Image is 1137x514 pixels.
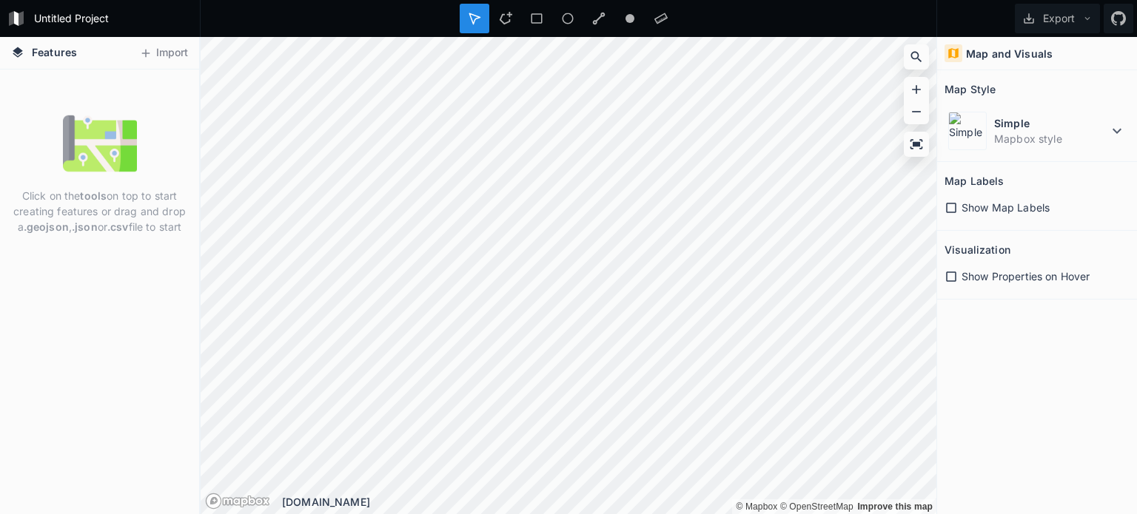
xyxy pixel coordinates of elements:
[132,41,195,65] button: Import
[994,131,1108,146] dd: Mapbox style
[962,200,1050,215] span: Show Map Labels
[107,220,129,233] strong: .csv
[945,238,1010,261] h2: Visualization
[780,501,853,512] a: OpenStreetMap
[994,115,1108,131] dt: Simple
[72,220,98,233] strong: .json
[24,220,69,233] strong: .geojson
[80,189,107,202] strong: tools
[11,188,188,234] p: Click on the on top to start creating features or drag and drop a , or file to start
[736,501,777,512] a: Mapbox
[205,493,270,510] a: Mapbox logo
[945,169,1004,192] h2: Map Labels
[966,46,1053,61] h4: Map and Visuals
[32,44,77,60] span: Features
[282,494,936,510] div: [DOMAIN_NAME]
[948,112,987,150] img: Simple
[945,78,996,101] h2: Map Style
[1015,4,1100,33] button: Export
[857,501,933,512] a: Map feedback
[962,268,1090,284] span: Show Properties on Hover
[63,106,137,180] img: empty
